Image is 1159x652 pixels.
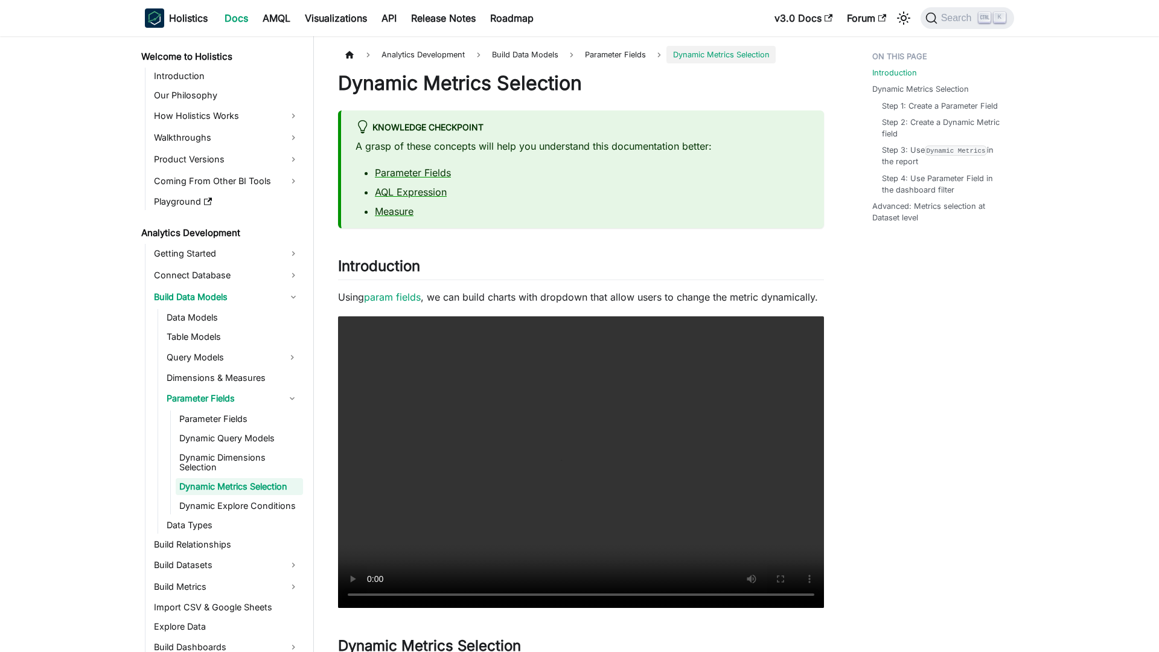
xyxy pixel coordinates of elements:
span: Dynamic Metrics Selection [666,46,775,63]
a: Parameter Fields [176,411,303,427]
a: Product Versions [150,150,303,169]
a: Walkthroughs [150,128,303,147]
a: v3.0 Docs [767,8,840,28]
a: Explore Data [150,618,303,635]
video: Your browser does not support embedding video, but you can . [338,316,824,608]
a: Step 2: Create a Dynamic Metric field [882,117,1002,139]
a: Query Models [163,348,281,367]
kbd: K [994,12,1006,23]
nav: Docs sidebar [133,36,314,652]
a: AMQL [255,8,298,28]
img: Holistics [145,8,164,28]
span: Analytics Development [375,46,471,63]
a: Parameter Fields [375,167,451,179]
a: Getting Started [150,244,303,263]
button: Collapse sidebar category 'Parameter Fields' [281,389,303,408]
a: Parameter Fields [579,46,652,63]
a: Analytics Development [138,225,303,241]
span: Build Data Models [486,46,564,63]
a: Build Relationships [150,536,303,553]
h1: Dynamic Metrics Selection [338,71,824,95]
a: Introduction [150,68,303,85]
a: Data Types [163,517,303,534]
h2: Introduction [338,257,824,280]
a: Docs [217,8,255,28]
p: A grasp of these concepts will help you understand this documentation better: [356,139,809,153]
a: Coming From Other BI Tools [150,171,303,191]
a: Parameter Fields [163,389,281,408]
a: Roadmap [483,8,541,28]
a: Step 4: Use Parameter Field in the dashboard filter [882,173,1002,196]
a: Dynamic Metrics Selection [872,83,969,95]
a: Build Metrics [150,577,303,596]
a: Dynamic Query Models [176,430,303,447]
a: Release Notes [404,8,483,28]
a: HolisticsHolistics [145,8,208,28]
a: API [374,8,404,28]
a: AQL Expression [375,186,447,198]
span: Parameter Fields [585,50,646,59]
a: Import CSV & Google Sheets [150,599,303,616]
button: Expand sidebar category 'Query Models' [281,348,303,367]
a: Forum [840,8,893,28]
a: Home page [338,46,361,63]
a: Step 3: UseDynamic Metricsin the report [882,144,1002,167]
a: Measure [375,205,413,217]
span: Search [937,13,979,24]
a: Our Philosophy [150,87,303,104]
a: Playground [150,193,303,210]
button: Switch between dark and light mode (currently light mode) [894,8,913,28]
a: Connect Database [150,266,303,285]
a: Dynamic Metrics Selection [176,478,303,495]
a: Dynamic Explore Conditions [176,497,303,514]
a: Build Data Models [150,287,303,307]
a: Step 1: Create a Parameter Field [882,100,998,112]
a: param fields [364,291,421,303]
a: Advanced: Metrics selection at Dataset level [872,200,1007,223]
a: Dynamic Dimensions Selection [176,449,303,476]
button: Search (Ctrl+K) [921,7,1014,29]
a: Welcome to Holistics [138,48,303,65]
b: Holistics [169,11,208,25]
a: How Holistics Works [150,106,303,126]
a: Introduction [872,67,917,78]
a: Table Models [163,328,303,345]
a: Dimensions & Measures [163,369,303,386]
a: Visualizations [298,8,374,28]
a: Build Datasets [150,555,303,575]
code: Dynamic Metrics [925,145,987,156]
nav: Breadcrumbs [338,46,824,63]
p: Using , we can build charts with dropdown that allow users to change the metric dynamically. [338,290,824,304]
div: knowledge checkpoint [356,120,809,136]
a: Data Models [163,309,303,326]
